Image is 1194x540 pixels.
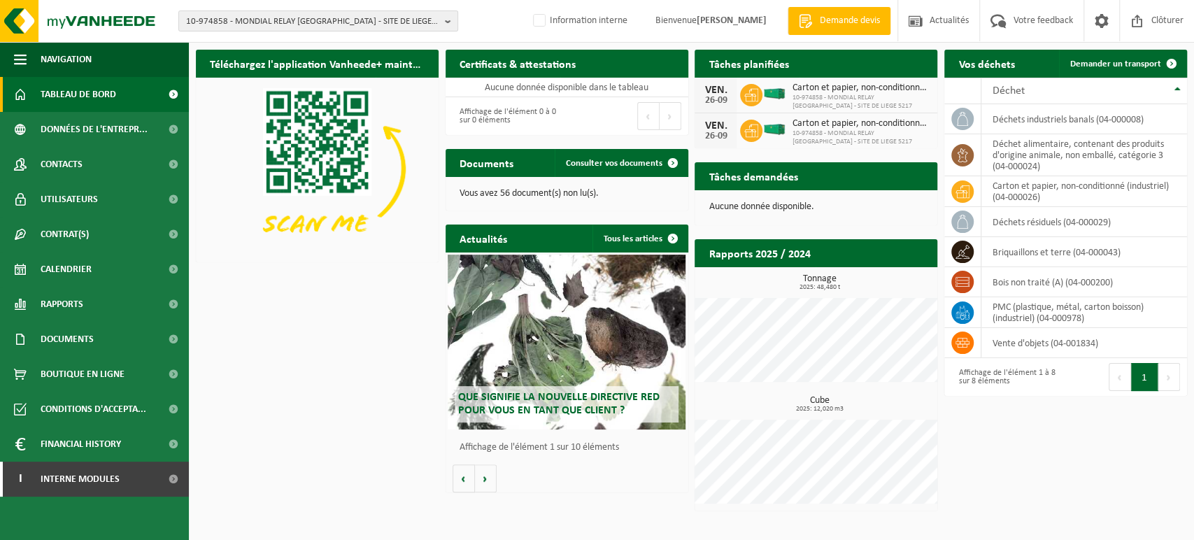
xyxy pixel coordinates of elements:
[178,10,458,31] button: 10-974858 - MONDIAL RELAY [GEOGRAPHIC_DATA] - SITE DE LIEGE 5217 - [GEOGRAPHIC_DATA]
[41,392,146,427] span: Conditions d'accepta...
[592,225,687,253] a: Tous les articles
[446,225,521,252] h2: Actualités
[41,322,94,357] span: Documents
[981,328,1187,358] td: vente d'objets (04-001834)
[196,50,439,77] h2: Téléchargez l'application Vanheede+ maintenant!
[951,362,1058,392] div: Affichage de l'élément 1 à 8 sur 8 éléments
[792,129,930,146] span: 10-974858 - MONDIAL RELAY [GEOGRAPHIC_DATA] - SITE DE LIEGE 5217
[702,284,937,291] span: 2025: 48,480 t
[446,78,688,97] td: Aucune donnée disponible dans le tableau
[702,120,730,132] div: VEN.
[458,392,660,416] span: Que signifie la nouvelle directive RED pour vous en tant que client ?
[637,102,660,130] button: Previous
[981,207,1187,237] td: déchets résiduels (04-000029)
[697,15,767,26] strong: [PERSON_NAME]
[41,252,92,287] span: Calendrier
[702,85,730,96] div: VEN.
[792,94,930,111] span: 10-974858 - MONDIAL RELAY [GEOGRAPHIC_DATA] - SITE DE LIEGE 5217
[788,7,890,35] a: Demande devis
[1070,59,1161,69] span: Demander un transport
[1158,363,1180,391] button: Next
[453,464,475,492] button: Vorige
[1109,363,1131,391] button: Previous
[702,274,937,291] h3: Tonnage
[475,464,497,492] button: Volgende
[566,159,662,168] span: Consulter vos documents
[762,87,786,100] img: HK-XR-30-GN-00
[762,123,786,136] img: HK-XR-30-GN-00
[41,427,121,462] span: Financial History
[555,149,687,177] a: Consulter vos documents
[460,443,681,453] p: Affichage de l'élément 1 sur 10 éléments
[41,217,89,252] span: Contrat(s)
[695,239,824,267] h2: Rapports 2025 / 2024
[992,85,1024,97] span: Déchet
[944,50,1028,77] h2: Vos déchets
[702,396,937,413] h3: Cube
[702,96,730,106] div: 26-09
[453,101,560,132] div: Affichage de l'élément 0 à 0 sur 0 éléments
[186,11,439,32] span: 10-974858 - MONDIAL RELAY [GEOGRAPHIC_DATA] - SITE DE LIEGE 5217 - [GEOGRAPHIC_DATA]
[196,78,439,260] img: Download de VHEPlus App
[41,77,116,112] span: Tableau de bord
[530,10,627,31] label: Information interne
[981,176,1187,207] td: carton et papier, non-conditionné (industriel) (04-000026)
[41,42,92,77] span: Navigation
[1131,363,1158,391] button: 1
[981,104,1187,134] td: déchets industriels banals (04-000008)
[1059,50,1186,78] a: Demander un transport
[816,14,883,28] span: Demande devis
[41,287,83,322] span: Rapports
[41,112,148,147] span: Données de l'entrepr...
[446,50,590,77] h2: Certificats & attestations
[448,255,685,429] a: Que signifie la nouvelle directive RED pour vous en tant que client ?
[816,267,936,294] a: Consulter les rapports
[695,50,802,77] h2: Tâches planifiées
[981,237,1187,267] td: briquaillons et terre (04-000043)
[981,134,1187,176] td: déchet alimentaire, contenant des produits d'origine animale, non emballé, catégorie 3 (04-000024)
[446,149,527,176] h2: Documents
[702,132,730,141] div: 26-09
[41,462,120,497] span: Interne modules
[709,202,923,212] p: Aucune donnée disponible.
[702,406,937,413] span: 2025: 12,020 m3
[792,118,930,129] span: Carton et papier, non-conditionné (industriel)
[660,102,681,130] button: Next
[981,267,1187,297] td: bois non traité (A) (04-000200)
[460,189,674,199] p: Vous avez 56 document(s) non lu(s).
[41,182,98,217] span: Utilisateurs
[695,162,811,190] h2: Tâches demandées
[981,297,1187,328] td: PMC (plastique, métal, carton boisson) (industriel) (04-000978)
[41,147,83,182] span: Contacts
[792,83,930,94] span: Carton et papier, non-conditionné (industriel)
[41,357,125,392] span: Boutique en ligne
[14,462,27,497] span: I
